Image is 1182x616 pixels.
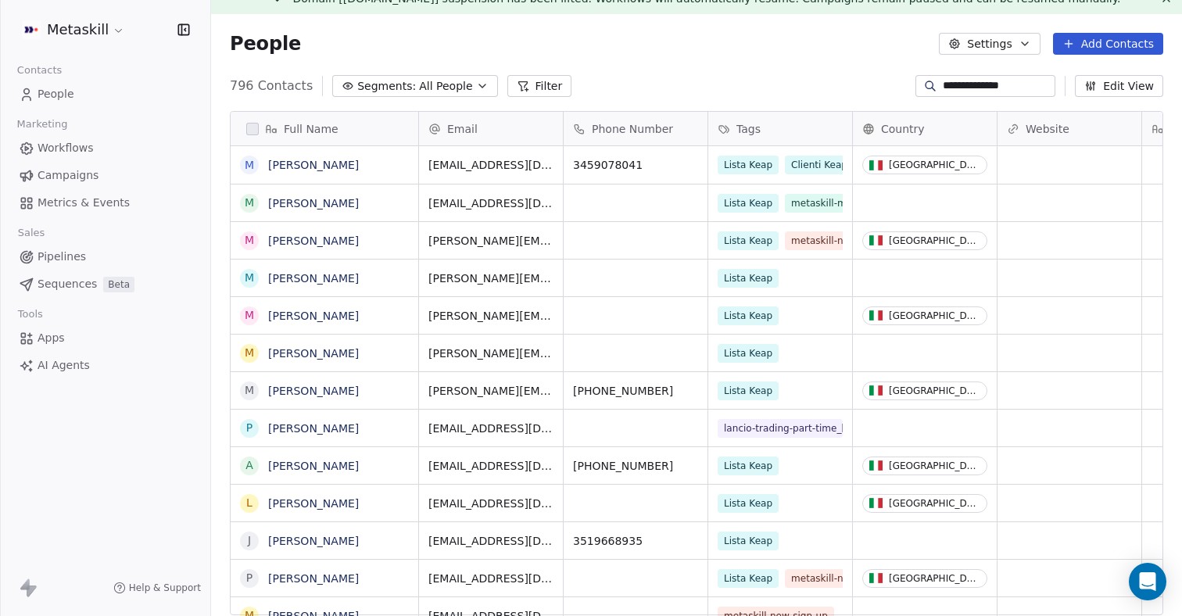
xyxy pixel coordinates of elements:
span: Lista Keap [718,457,779,475]
div: L [246,495,253,511]
span: Lista Keap [718,494,779,513]
a: [PERSON_NAME] [268,422,359,435]
div: P [246,570,253,586]
span: [PERSON_NAME][EMAIL_ADDRESS][DOMAIN_NAME] [428,346,553,361]
a: AI Agents [13,353,198,378]
div: M [245,232,254,249]
span: Contacts [10,59,69,82]
span: metaskill-money-premium [785,194,910,213]
div: M [245,382,254,399]
a: People [13,81,198,107]
div: Full Name [231,112,418,145]
span: Metaskill [47,20,109,40]
span: [PERSON_NAME][EMAIL_ADDRESS][DOMAIN_NAME] [428,233,553,249]
span: [EMAIL_ADDRESS][DOMAIN_NAME] [428,421,553,436]
span: 3459078041 [573,157,698,173]
a: [PERSON_NAME] [268,159,359,171]
div: Tags [708,112,852,145]
a: Apps [13,325,198,351]
span: Lista Keap [718,381,779,400]
span: All People [419,78,472,95]
div: A [245,457,253,474]
span: Clienti Keap opt-out [785,156,891,174]
span: Campaigns [38,167,98,184]
button: Edit View [1075,75,1163,97]
span: Phone Number [592,121,673,137]
div: [GEOGRAPHIC_DATA] [889,498,980,509]
div: Website [998,112,1141,145]
a: [PERSON_NAME] [268,460,359,472]
a: [PERSON_NAME] [268,497,359,510]
span: [EMAIL_ADDRESS][DOMAIN_NAME] [428,533,553,549]
span: [EMAIL_ADDRESS][DOMAIN_NAME] [428,157,553,173]
span: Sequences [38,276,97,292]
span: Workflows [38,140,94,156]
a: [PERSON_NAME] [268,310,359,322]
span: lancio-trading-part-time_[DATE] [718,419,843,438]
span: People [38,86,74,102]
div: Phone Number [564,112,707,145]
div: [GEOGRAPHIC_DATA] [889,573,980,584]
span: [PERSON_NAME][EMAIL_ADDRESS][PERSON_NAME][DOMAIN_NAME] [428,308,553,324]
button: Add Contacts [1053,33,1163,55]
button: Filter [507,75,572,97]
div: Open Intercom Messenger [1129,563,1166,600]
span: Lista Keap [718,231,779,250]
span: Help & Support [129,582,201,594]
button: Settings [939,33,1040,55]
a: [PERSON_NAME] [268,272,359,285]
span: Beta [103,277,134,292]
span: 3519668935 [573,533,698,549]
div: P [246,420,253,436]
span: Website [1026,121,1069,137]
div: grid [231,146,419,616]
a: SequencesBeta [13,271,198,297]
span: Lista Keap [718,194,779,213]
span: Email [447,121,478,137]
span: [EMAIL_ADDRESS][DOMAIN_NAME] [428,571,553,586]
span: Lista Keap [718,269,779,288]
div: M [245,307,254,324]
div: [GEOGRAPHIC_DATA] [889,235,980,246]
a: Campaigns [13,163,198,188]
span: Lista Keap [718,306,779,325]
span: Pipelines [38,249,86,265]
span: [PHONE_NUMBER] [573,383,698,399]
span: Apps [38,330,65,346]
span: Sales [11,221,52,245]
img: AVATAR%20METASKILL%20-%20Colori%20Positivo.png [22,20,41,39]
a: Workflows [13,135,198,161]
span: Full Name [284,121,338,137]
span: Marketing [10,113,74,136]
div: [GEOGRAPHIC_DATA] [889,385,980,396]
span: [EMAIL_ADDRESS][DOMAIN_NAME] [428,458,553,474]
div: [GEOGRAPHIC_DATA] [889,310,980,321]
div: [GEOGRAPHIC_DATA] [889,460,980,471]
a: Metrics & Events [13,190,198,216]
span: Tools [11,303,49,326]
a: [PERSON_NAME] [268,347,359,360]
a: [PERSON_NAME] [268,535,359,547]
span: Lista Keap [718,532,779,550]
div: M [245,345,254,361]
span: 796 Contacts [230,77,313,95]
span: [EMAIL_ADDRESS][DOMAIN_NAME] [428,496,553,511]
span: metaskill-new-sign-up [785,231,901,250]
span: Lista Keap [718,344,779,363]
div: Country [853,112,997,145]
span: Metrics & Events [38,195,130,211]
a: [PERSON_NAME] [268,385,359,397]
a: [PERSON_NAME] [268,572,359,585]
span: Tags [736,121,761,137]
div: M [245,157,254,174]
span: Segments: [357,78,416,95]
a: Help & Support [113,582,201,594]
span: People [230,32,301,56]
span: Lista Keap [718,156,779,174]
span: metaskill-new-sign-up [785,569,901,588]
span: [PHONE_NUMBER] [573,458,698,474]
span: Lista Keap [718,569,779,588]
a: [PERSON_NAME] [268,235,359,247]
a: Pipelines [13,244,198,270]
button: Metaskill [19,16,128,43]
